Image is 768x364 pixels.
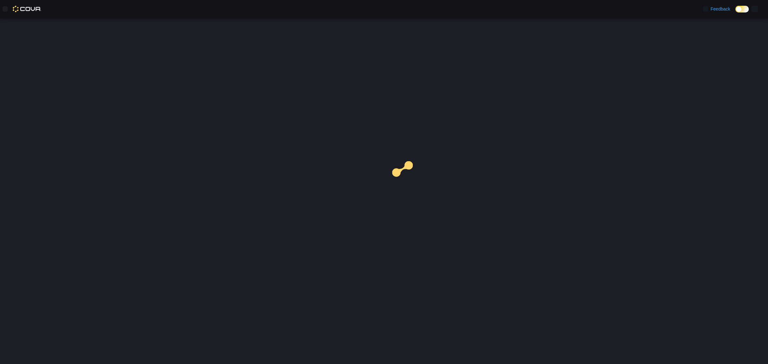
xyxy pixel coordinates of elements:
input: Dark Mode [735,6,749,12]
span: Feedback [711,6,730,12]
img: Cova [13,6,41,12]
a: Feedback [700,3,733,15]
img: cova-loader [384,156,432,204]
